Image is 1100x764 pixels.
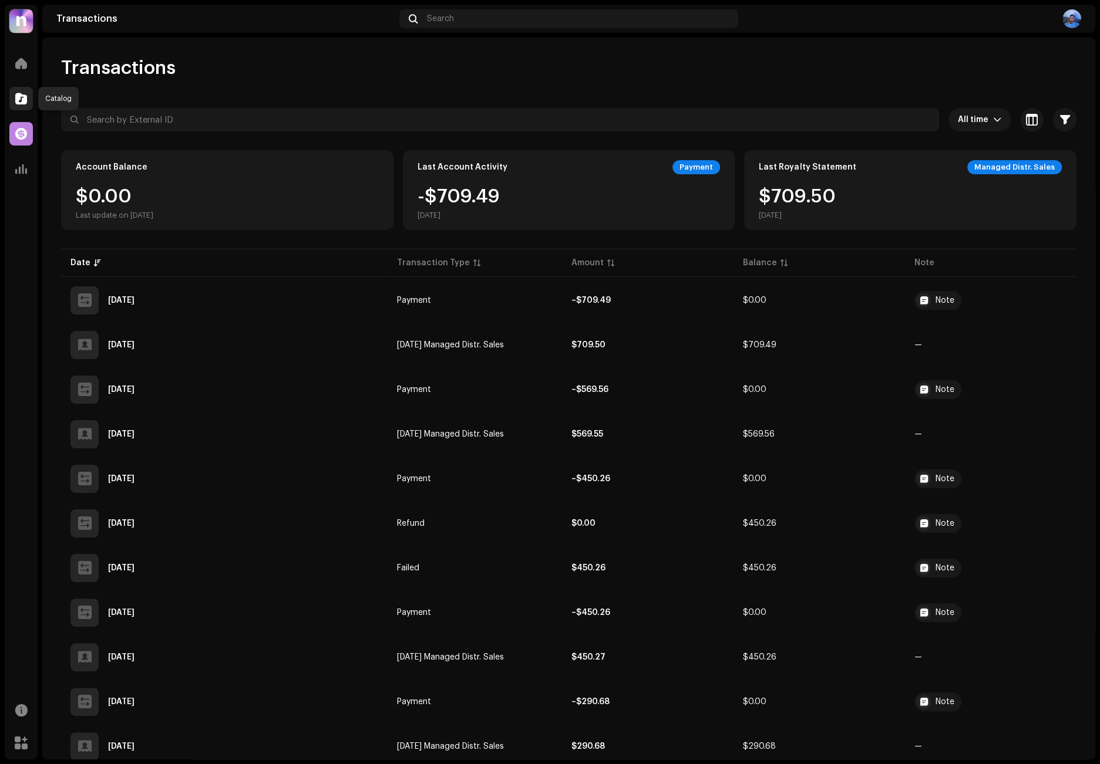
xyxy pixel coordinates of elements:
[936,296,954,305] div: Note
[914,653,922,661] re-a-table-badge: —
[743,519,776,528] span: $450.26
[914,559,1067,577] span: You are receiving a payment for your reported earnings through nodable
[571,475,610,483] strong: –$450.26
[397,564,419,572] span: Failed
[397,475,431,483] span: Payment
[914,380,1067,399] span: You are receiving a payment for your reported earnings through nodable
[743,430,775,438] span: $569.56
[108,341,134,349] div: Sep 26, 2025
[743,698,766,706] span: $0.00
[397,341,504,349] span: Sep 2025 Managed Distr. Sales
[108,430,134,438] div: Aug 25, 2025
[397,653,504,661] span: Jul 2025 Managed Distr. Sales
[571,609,610,617] strong: –$450.26
[914,603,1067,622] span: You are receiving a payment for your reported earnings through nodable
[56,14,395,23] div: Transactions
[571,257,604,269] div: Amount
[108,609,134,617] div: Aug 4, 2025
[743,341,776,349] span: $709.49
[397,386,431,394] span: Payment
[397,257,470,269] div: Transaction Type
[397,742,504,751] span: Jun 2025 Managed Distr. Sales
[672,160,720,174] div: Payment
[743,296,766,305] span: $0.00
[571,386,608,394] strong: –$569.56
[936,609,954,617] div: Note
[914,430,922,438] re-a-table-badge: —
[108,653,134,661] div: Jul 30, 2025
[108,564,134,572] div: Aug 4, 2025
[743,609,766,617] span: $0.00
[759,163,856,172] div: Last Royalty Statement
[61,56,176,80] span: Transactions
[743,742,776,751] span: $290.68
[936,698,954,706] div: Note
[397,296,431,305] span: Payment
[759,211,835,220] div: [DATE]
[418,211,500,220] div: [DATE]
[1062,9,1081,28] img: 87be6f6b-0768-4f88-b72a-ebe194bd455b
[743,564,776,572] span: $450.26
[936,519,954,528] div: Note
[108,698,134,706] div: Jul 2, 2025
[571,698,610,706] strong: –$290.68
[397,519,425,528] span: Refund
[397,430,504,438] span: Aug 2025 Managed Distr. Sales
[76,211,153,220] div: Last update on [DATE]
[914,341,922,349] re-a-table-badge: —
[914,469,1067,488] span: Payment made manually on Tipalti
[108,475,134,483] div: Aug 4, 2025
[571,519,596,528] strong: $0.00
[743,257,777,269] div: Balance
[108,386,134,394] div: Sep 11, 2025
[571,341,605,349] strong: $709.50
[743,653,776,661] span: $450.26
[936,386,954,394] div: Note
[397,609,431,617] span: Payment
[571,564,605,572] strong: $450.26
[914,514,1067,533] span: You are receiving a payment for your reported earnings through nodable
[397,698,431,706] span: Payment
[914,692,1067,711] span: You are receiving a payment for your reported earnings through nodable
[936,475,954,483] div: Note
[108,519,134,528] div: Aug 4, 2025
[61,108,939,131] input: Search by External ID
[914,742,922,751] re-a-table-badge: —
[967,160,1062,174] div: Managed Distr. Sales
[70,257,90,269] div: Date
[571,296,611,305] strong: –$709.49
[936,564,954,572] div: Note
[108,296,134,305] div: Oct 1, 2025
[743,475,766,483] span: $0.00
[571,742,605,751] strong: $290.68
[9,9,33,33] img: 39a81664-4ced-4598-a294-0293f18f6a76
[418,163,507,172] div: Last Account Activity
[993,108,1001,131] div: dropdown trigger
[914,291,1067,310] span: You are receiving a payment for your reported earnings through nodable
[427,14,454,23] span: Search
[108,742,134,751] div: Jul 1, 2025
[743,386,766,394] span: $0.00
[76,163,147,172] div: Account Balance
[571,653,605,661] strong: $450.27
[958,108,993,131] span: All time
[571,430,603,438] strong: $569.55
